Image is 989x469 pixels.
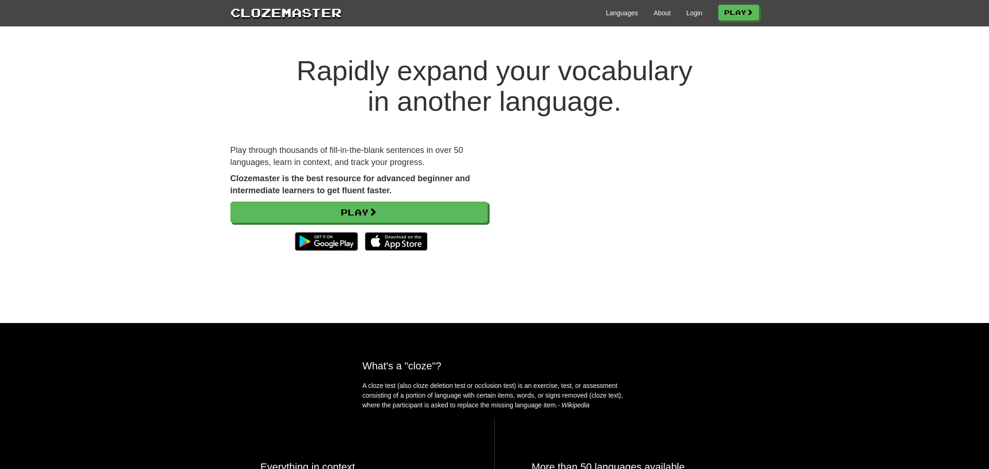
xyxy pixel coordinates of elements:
[558,401,590,409] em: - Wikipedia
[686,8,702,18] a: Login
[230,202,488,223] a: Play
[230,174,470,195] strong: Clozemaster is the best resource for advanced beginner and intermediate learners to get fluent fa...
[606,8,638,18] a: Languages
[230,4,342,21] a: Clozemaster
[290,228,362,255] img: Get it on Google Play
[230,145,488,168] p: Play through thousands of fill-in-the-blank sentences in over 50 languages, learn in context, and...
[363,360,627,372] h2: What's a "cloze"?
[363,381,627,410] p: A cloze test (also cloze deletion test or occlusion test) is an exercise, test, or assessment con...
[654,8,671,18] a: About
[718,5,759,20] a: Play
[365,232,428,251] img: Download_on_the_App_Store_Badge_US-UK_135x40-25178aeef6eb6b83b96f5f2d004eda3bffbb37122de64afbaef7...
